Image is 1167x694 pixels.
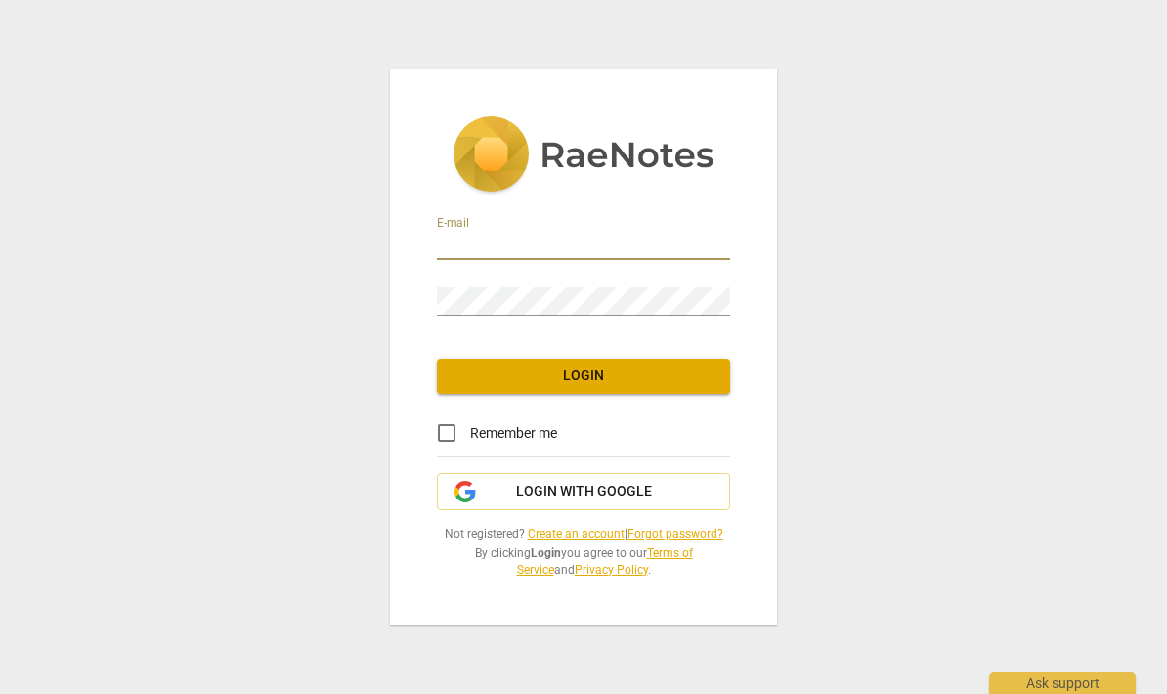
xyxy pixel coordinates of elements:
[516,482,652,501] span: Login with Google
[517,546,693,577] a: Terms of Service
[531,546,561,560] b: Login
[453,116,714,196] img: 5ac2273c67554f335776073100b6d88f.svg
[437,473,730,510] button: Login with Google
[437,545,730,578] span: By clicking you agree to our and .
[528,527,625,541] a: Create an account
[627,527,723,541] a: Forgot password?
[453,367,714,386] span: Login
[437,218,469,230] label: E-mail
[989,672,1136,694] div: Ask support
[437,526,730,542] span: Not registered? |
[575,563,648,577] a: Privacy Policy
[437,359,730,394] button: Login
[470,423,557,444] span: Remember me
